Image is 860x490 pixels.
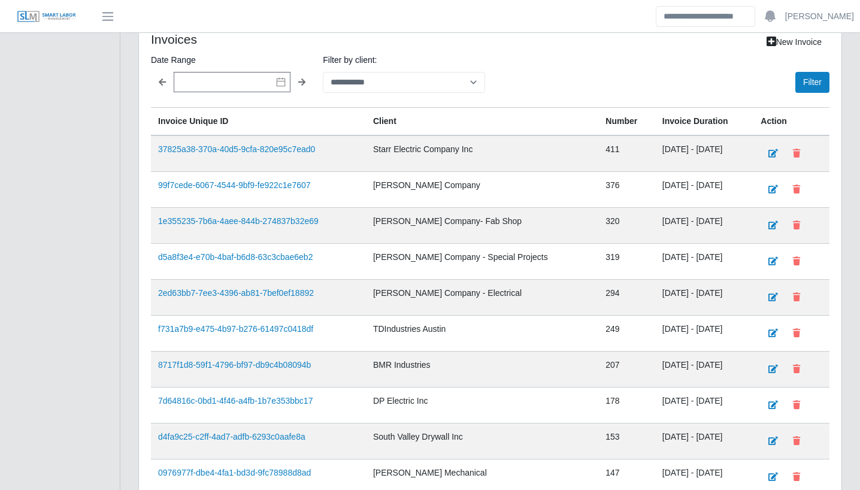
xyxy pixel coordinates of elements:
[158,288,314,298] a: 2ed63bb7-7ee3-4396-ab81-7bef0ef18892
[655,315,753,351] td: [DATE] - [DATE]
[656,6,755,27] input: Search
[366,243,598,279] td: [PERSON_NAME] Company - Special Projects
[598,351,655,387] td: 207
[598,135,655,172] td: 411
[598,107,655,135] th: Number
[158,252,313,262] a: d5a8f3e4-e70b-4baf-b6d8-63c3cbae6eb2
[323,53,485,67] label: Filter by client:
[158,324,313,334] a: f731a7b9-e475-4b97-b276-61497c0418df
[158,144,315,154] a: 37825a38-370a-40d5-9cfa-820e95c7ead0
[598,171,655,207] td: 376
[366,351,598,387] td: BMR Industries
[598,315,655,351] td: 249
[598,387,655,423] td: 178
[158,216,319,226] a: 1e355235-7b6a-4aee-844b-274837b32e69
[655,423,753,459] td: [DATE] - [DATE]
[598,423,655,459] td: 153
[151,107,366,135] th: Invoice Unique ID
[598,279,655,315] td: 294
[366,279,598,315] td: [PERSON_NAME] Company - Electrical
[655,135,753,172] td: [DATE] - [DATE]
[759,32,829,53] a: New Invoice
[366,171,598,207] td: [PERSON_NAME] Company
[158,468,311,477] a: 0976977f-dbe4-4fa1-bd3d-9fc78988d8ad
[366,207,598,243] td: [PERSON_NAME] Company- Fab Shop
[158,432,305,441] a: d4fa9c25-c2ff-4ad7-adfb-6293c0aafe8a
[17,10,77,23] img: SLM Logo
[366,315,598,351] td: TDIndustries Austin
[655,107,753,135] th: Invoice Duration
[655,279,753,315] td: [DATE] - [DATE]
[655,243,753,279] td: [DATE] - [DATE]
[795,72,829,93] button: Filter
[151,53,313,67] label: Date Range
[655,207,753,243] td: [DATE] - [DATE]
[655,171,753,207] td: [DATE] - [DATE]
[785,10,854,23] a: [PERSON_NAME]
[366,107,598,135] th: Client
[366,135,598,172] td: Starr Electric Company Inc
[158,396,313,406] a: 7d64816c-0bd1-4f46-a4fb-1b7e353bbc17
[598,207,655,243] td: 320
[753,107,829,135] th: Action
[655,387,753,423] td: [DATE] - [DATE]
[598,243,655,279] td: 319
[655,351,753,387] td: [DATE] - [DATE]
[158,360,311,370] a: 8717f1d8-59f1-4796-bf97-db9c4b08094b
[366,387,598,423] td: DP Electric Inc
[366,423,598,459] td: South Valley Drywall Inc
[158,180,311,190] a: 99f7cede-6067-4544-9bf9-fe922c1e7607
[151,32,423,47] h4: Invoices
